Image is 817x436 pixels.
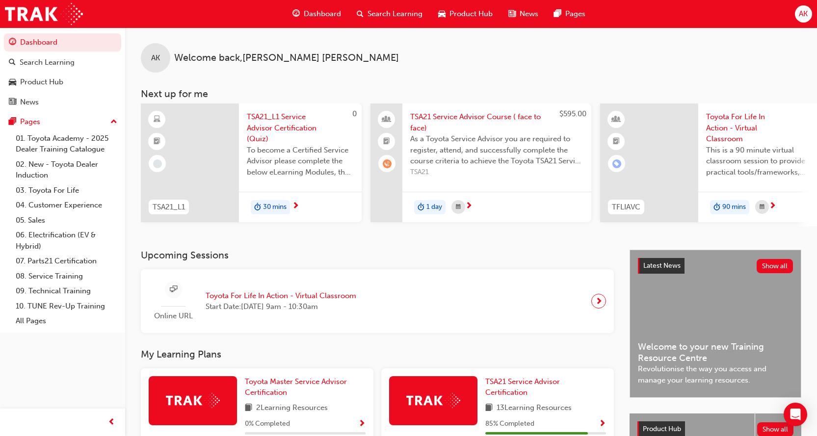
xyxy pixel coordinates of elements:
span: Revolutionise the way you access and manage your learning resources. [638,363,793,385]
a: Toyota Master Service Advisor Certification [245,376,366,398]
span: car-icon [438,8,446,20]
span: Show Progress [358,420,366,429]
span: duration-icon [254,201,261,214]
a: Product Hub [4,73,121,91]
span: guage-icon [292,8,300,20]
span: duration-icon [418,201,424,214]
span: Dashboard [304,8,341,20]
button: Show Progress [599,418,606,430]
span: learningRecordVerb_WAITLIST-icon [383,159,392,168]
img: Trak [166,393,220,408]
img: Trak [5,3,83,25]
button: Pages [4,113,121,131]
span: booktick-icon [613,135,620,148]
a: All Pages [12,313,121,329]
span: 0 % Completed [245,418,290,430]
a: search-iconSearch Learning [349,4,430,24]
button: DashboardSearch LearningProduct HubNews [4,31,121,113]
span: pages-icon [9,118,16,127]
a: $595.00TSA21 Service Advisor Course ( face to face)As a Toyota Service Advisor you are required t... [370,103,591,222]
span: up-icon [110,116,117,128]
a: Search Learning [4,53,121,72]
span: search-icon [9,58,16,67]
span: next-icon [465,202,473,211]
span: TSA21 Service Advisor Certification [485,377,560,397]
span: learningResourceType_ELEARNING-icon [154,113,160,126]
span: sessionType_ONLINE_URL-icon [170,283,177,296]
span: pages-icon [554,8,561,20]
button: Show all [757,259,793,273]
span: guage-icon [9,38,16,47]
span: book-icon [485,402,493,414]
a: Latest NewsShow allWelcome to your new Training Resource CentreRevolutionise the way you access a... [630,250,801,398]
span: booktick-icon [154,135,160,148]
span: Product Hub [643,425,681,433]
a: pages-iconPages [546,4,593,24]
span: duration-icon [713,201,720,214]
span: 1 day [426,202,442,213]
span: TSA21 Service Advisor Course ( face to face) [410,111,583,133]
span: TSA21_L1 Service Advisor Certification (Quiz) [247,111,354,145]
a: guage-iconDashboard [285,4,349,24]
span: news-icon [9,98,16,107]
h3: Upcoming Sessions [141,250,614,261]
img: Trak [406,393,460,408]
span: search-icon [357,8,364,20]
span: AK [151,52,160,64]
span: Start Date: [DATE] 9am - 10:30am [206,301,356,312]
span: next-icon [769,202,776,211]
a: 06. Electrification (EV & Hybrid) [12,228,121,254]
div: News [20,97,39,108]
span: 85 % Completed [485,418,534,430]
a: 10. TUNE Rev-Up Training [12,299,121,314]
span: people-icon [383,113,390,126]
div: Pages [20,116,40,128]
span: Online URL [149,310,198,322]
span: booktick-icon [383,135,390,148]
a: Online URLToyota For Life In Action - Virtual ClassroomStart Date:[DATE] 9am - 10:30am [149,277,606,326]
div: Product Hub [20,77,63,88]
span: Show Progress [599,420,606,429]
a: 07. Parts21 Certification [12,254,121,269]
a: 08. Service Training [12,269,121,284]
span: 90 mins [722,202,746,213]
span: TFLIAVC [612,202,640,213]
a: car-iconProduct Hub [430,4,501,24]
a: News [4,93,121,111]
a: 09. Technical Training [12,283,121,299]
div: Open Intercom Messenger [784,403,807,426]
span: To become a Certified Service Advisor please complete the below eLearning Modules, the Service Ad... [247,145,354,178]
span: calendar-icon [456,201,461,213]
span: next-icon [595,294,603,308]
span: 0 [352,109,357,118]
span: Toyota Master Service Advisor Certification [245,377,347,397]
span: TSA21 [410,167,583,178]
a: 01. Toyota Academy - 2025 Dealer Training Catalogue [12,131,121,157]
span: learningRecordVerb_NONE-icon [153,159,162,168]
div: Search Learning [20,57,75,68]
span: news-icon [508,8,516,20]
span: prev-icon [108,416,115,429]
span: book-icon [245,402,252,414]
a: Dashboard [4,33,121,51]
span: This is a 90 minute virtual classroom session to provide practical tools/frameworks, behaviours a... [706,145,813,178]
span: Toyota For Life In Action - Virtual Classroom [206,290,356,302]
button: Show Progress [358,418,366,430]
span: learningRecordVerb_ENROLL-icon [612,159,621,168]
a: 02. New - Toyota Dealer Induction [12,157,121,183]
span: News [520,8,538,20]
h3: My Learning Plans [141,349,614,360]
a: 05. Sales [12,213,121,228]
span: TSA21_L1 [153,202,185,213]
span: 0 [812,109,816,118]
a: news-iconNews [501,4,546,24]
a: 03. Toyota For Life [12,183,121,198]
a: 0TSA21_L1TSA21_L1 Service Advisor Certification (Quiz)To become a Certified Service Advisor pleas... [141,103,362,222]
span: Toyota For Life In Action - Virtual Classroom [706,111,813,145]
span: Welcome to your new Training Resource Centre [638,341,793,363]
a: 04. Customer Experience [12,198,121,213]
span: next-icon [292,202,299,211]
span: Search Learning [368,8,422,20]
